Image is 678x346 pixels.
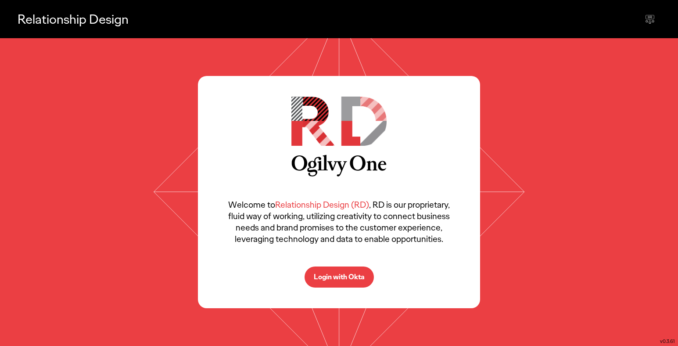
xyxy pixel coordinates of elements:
[291,97,387,146] img: RD Logo
[224,199,454,245] p: Welcome to , RD is our proprietary, fluid way of working, utilizing creativity to connect busines...
[639,9,660,30] div: Send feedback
[314,274,365,281] p: Login with Okta
[275,199,369,210] span: Relationship Design (RD)
[305,267,374,288] button: Login with Okta
[18,10,129,28] p: Relationship Design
